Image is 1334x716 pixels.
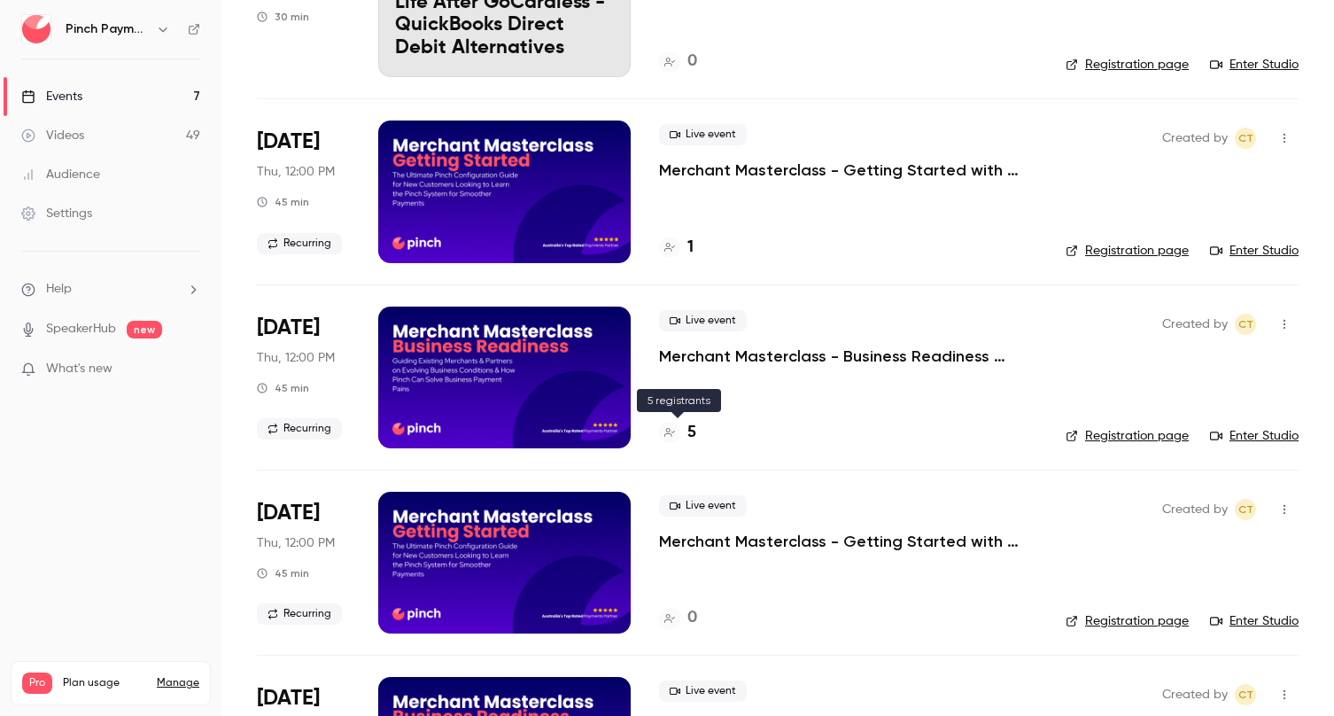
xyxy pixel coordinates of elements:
[1235,128,1256,149] span: Cameron Taylor
[257,418,342,440] span: Recurring
[63,676,146,690] span: Plan usage
[257,307,350,448] div: Oct 30 Thu, 12:00 PM (Australia/Brisbane)
[659,124,747,145] span: Live event
[157,676,199,690] a: Manage
[22,673,52,694] span: Pro
[1162,499,1228,520] span: Created by
[21,280,200,299] li: help-dropdown-opener
[21,127,84,144] div: Videos
[659,681,747,702] span: Live event
[257,195,309,209] div: 45 min
[257,128,320,156] span: [DATE]
[1238,499,1253,520] span: CT
[1210,427,1299,445] a: Enter Studio
[22,15,50,43] img: Pinch Payments
[179,362,200,377] iframe: Noticeable Trigger
[1162,684,1228,705] span: Created by
[1066,242,1189,260] a: Registration page
[46,360,112,378] span: What's new
[257,566,309,580] div: 45 min
[1235,684,1256,705] span: Cameron Taylor
[659,50,697,74] a: 0
[257,10,309,24] div: 30 min
[659,606,697,630] a: 0
[687,421,696,445] h4: 5
[659,160,1037,181] a: Merchant Masterclass - Getting Started with Pinch
[659,495,747,517] span: Live event
[1210,612,1299,630] a: Enter Studio
[1238,314,1253,335] span: CT
[687,50,697,74] h4: 0
[687,606,697,630] h4: 0
[257,121,350,262] div: Oct 16 Thu, 12:00 PM (Australia/Brisbane)
[257,684,320,712] span: [DATE]
[1162,314,1228,335] span: Created by
[46,320,116,339] a: SpeakerHub
[257,314,320,342] span: [DATE]
[1235,314,1256,335] span: Cameron Taylor
[1162,128,1228,149] span: Created by
[687,236,694,260] h4: 1
[1235,499,1256,520] span: Cameron Taylor
[257,233,342,254] span: Recurring
[1066,427,1189,445] a: Registration page
[659,531,1037,552] a: Merchant Masterclass - Getting Started with Pinch
[1238,128,1253,149] span: CT
[1210,56,1299,74] a: Enter Studio
[127,321,162,339] span: new
[21,205,92,222] div: Settings
[257,603,342,625] span: Recurring
[66,20,149,38] h6: Pinch Payments
[1210,242,1299,260] a: Enter Studio
[659,236,694,260] a: 1
[659,421,696,445] a: 5
[257,349,335,367] span: Thu, 12:00 PM
[21,166,100,183] div: Audience
[1066,56,1189,74] a: Registration page
[46,280,72,299] span: Help
[1238,684,1253,705] span: CT
[257,492,350,634] div: Nov 13 Thu, 12:00 PM (Australia/Brisbane)
[257,534,335,552] span: Thu, 12:00 PM
[659,346,1037,367] a: Merchant Masterclass - Business Readiness Edition
[257,381,309,395] div: 45 min
[257,499,320,527] span: [DATE]
[1066,612,1189,630] a: Registration page
[21,88,82,105] div: Events
[659,310,747,331] span: Live event
[257,163,335,181] span: Thu, 12:00 PM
